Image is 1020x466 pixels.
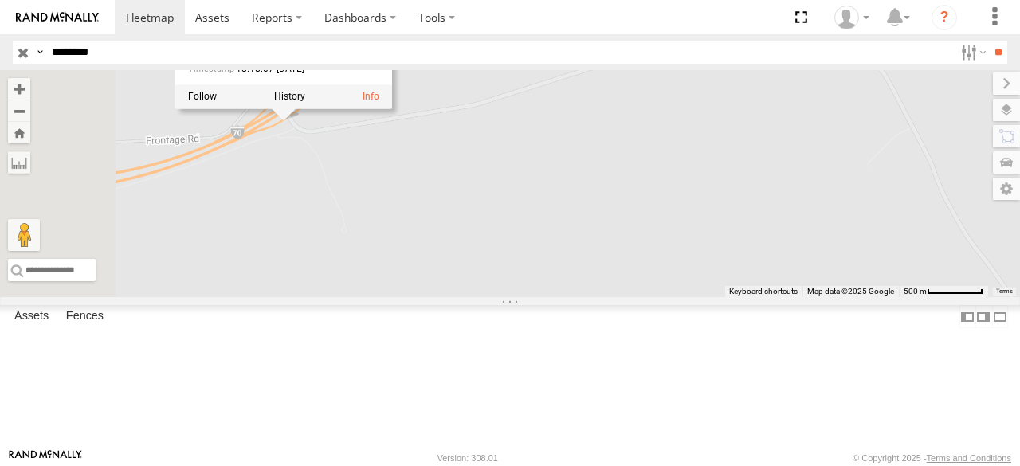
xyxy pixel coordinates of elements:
label: Map Settings [993,178,1020,200]
a: Terms and Conditions [927,453,1011,463]
a: Terms (opens in new tab) [996,288,1013,295]
label: Realtime tracking of Asset [188,91,217,102]
label: Dock Summary Table to the Left [959,305,975,328]
label: Assets [6,306,57,328]
label: Search Filter Options [955,41,989,64]
div: Date/time of location update [188,64,347,74]
button: Keyboard shortcuts [729,286,798,297]
label: View Asset History [274,91,305,102]
label: Dock Summary Table to the Right [975,305,991,328]
label: Fences [58,306,112,328]
div: Version: 308.01 [437,453,498,463]
button: Drag Pegman onto the map to open Street View [8,219,40,251]
i: ? [932,5,957,30]
label: Hide Summary Table [992,305,1008,328]
button: Map Scale: 500 m per 67 pixels [899,286,988,297]
label: Measure [8,151,30,174]
button: Zoom in [8,78,30,100]
span: 500 m [904,287,927,296]
button: Zoom out [8,100,30,122]
img: rand-logo.svg [16,12,99,23]
span: Map data ©2025 Google [807,287,894,296]
a: Visit our Website [9,450,82,466]
button: Zoom Home [8,122,30,143]
a: View Asset Details [363,91,379,102]
div: © Copyright 2025 - [853,453,1011,463]
div: Zulema McIntosch [829,6,875,29]
label: Search Query [33,41,46,64]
